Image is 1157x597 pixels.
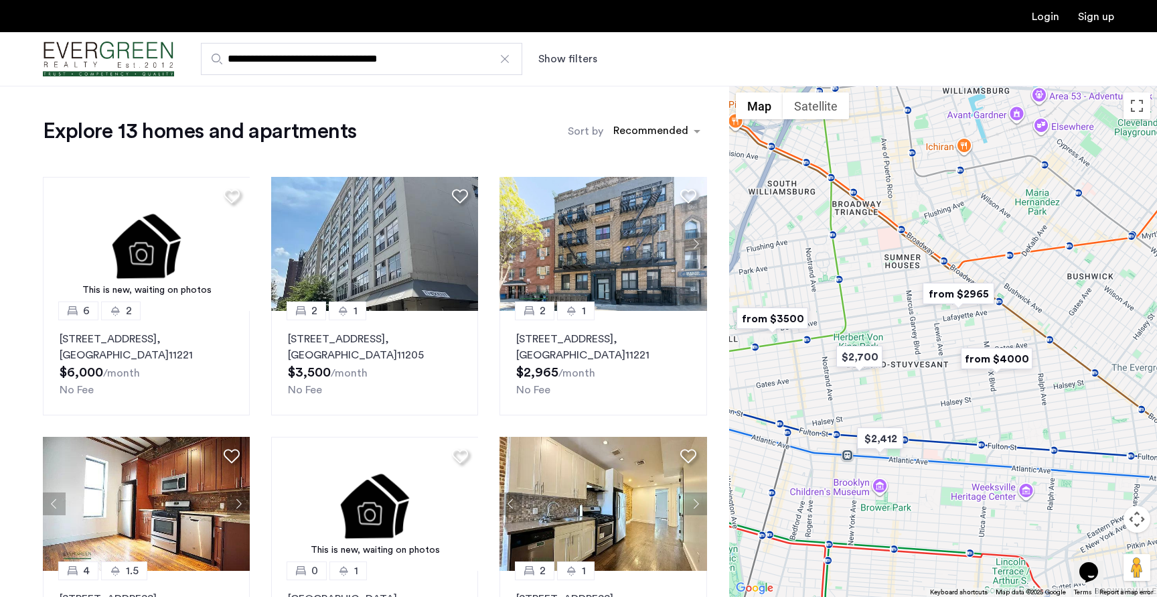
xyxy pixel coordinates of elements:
[582,563,586,579] span: 1
[60,331,233,363] p: [STREET_ADDRESS] 11221
[1032,11,1059,22] a: Login
[288,366,331,379] span: $3,500
[1124,554,1150,581] button: Drag Pegman onto the map to open Street View
[1099,588,1153,597] a: Report a map error
[684,492,707,515] button: Next apartment
[499,311,706,415] a: 21[STREET_ADDRESS], [GEOGRAPHIC_DATA]11221No Fee
[311,303,317,319] span: 2
[311,563,318,579] span: 0
[499,233,522,255] button: Previous apartment
[955,344,1038,374] div: from $4000
[271,437,479,571] a: This is new, waiting on photos
[1124,92,1150,119] button: Toggle fullscreen view
[43,437,250,571] img: 1998_638385168378679196.jpeg
[43,177,250,311] img: 2.gif
[732,580,777,597] a: Open this area in Google Maps (opens a new window)
[278,543,472,557] div: This is new, waiting on photos
[731,304,814,334] div: from $3500
[43,34,174,84] img: logo
[126,303,132,319] span: 2
[516,331,690,363] p: [STREET_ADDRESS] 11221
[917,279,1000,309] div: from $2965
[831,342,888,372] div: $2,700
[1074,588,1091,597] a: Terms (opens in new tab)
[684,233,707,255] button: Next apartment
[996,589,1066,596] span: Map data ©2025 Google
[43,118,356,145] h1: Explore 13 homes and apartments
[126,563,139,579] span: 1.5
[60,385,94,395] span: No Fee
[354,303,358,319] span: 1
[516,385,550,395] span: No Fee
[43,492,66,515] button: Previous apartment
[783,92,849,119] button: Show satellite imagery
[43,177,250,311] a: This is new, waiting on photos
[568,123,603,139] label: Sort by
[1078,11,1114,22] a: Registration
[1074,543,1117,584] iframe: chat widget
[354,563,358,579] span: 1
[499,492,522,515] button: Previous apartment
[558,368,595,379] sub: /month
[43,34,174,84] a: Cazamio Logo
[499,437,707,571] img: 218_638626970797871095.jpeg
[499,177,707,311] img: 3_638330844220542015.jpeg
[540,563,546,579] span: 2
[538,51,597,67] button: Show or hide filters
[271,437,479,571] img: 2.gif
[582,303,586,319] span: 1
[201,43,522,75] input: Apartment Search
[50,283,244,297] div: This is new, waiting on photos
[930,588,988,597] button: Keyboard shortcuts
[43,311,250,415] a: 62[STREET_ADDRESS], [GEOGRAPHIC_DATA]11221No Fee
[1124,506,1150,533] button: Map camera controls
[732,580,777,597] img: Google
[227,492,250,515] button: Next apartment
[288,385,322,395] span: No Fee
[60,366,103,379] span: $6,000
[516,366,558,379] span: $2,965
[83,563,90,579] span: 4
[271,311,478,415] a: 21[STREET_ADDRESS], [GEOGRAPHIC_DATA]11205No Fee
[540,303,546,319] span: 2
[852,423,909,454] div: $2,412
[288,331,461,363] p: [STREET_ADDRESS] 11205
[331,368,368,379] sub: /month
[736,92,783,119] button: Show street map
[271,177,479,311] img: 2010_638403319569069932.jpeg
[103,368,140,379] sub: /month
[83,303,90,319] span: 6
[607,119,707,143] ng-select: sort-apartment
[611,123,688,142] div: Recommended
